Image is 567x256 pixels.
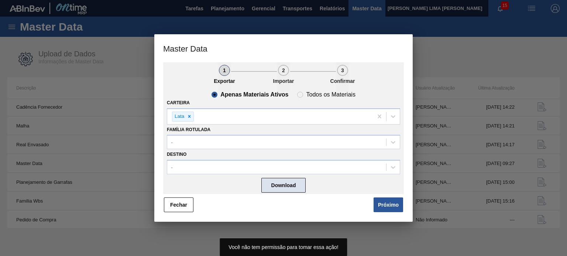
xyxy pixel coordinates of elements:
div: 3 [337,65,348,76]
div: 1 [219,65,230,76]
button: 3Confirmar [336,62,349,92]
p: Exportar [206,78,243,84]
div: Lata [172,112,185,121]
button: 2Importar [277,62,290,92]
clb-radio-button: Todos os Materiais [297,92,355,98]
h3: Master Data [154,34,413,62]
button: Próximo [374,197,403,212]
span: Você não tem permissão para tomar essa ação! [228,244,338,250]
div: - [171,164,173,171]
label: Carteira [167,100,190,105]
p: Importar [265,78,302,84]
div: 2 [278,65,289,76]
label: Família Rotulada [167,127,210,132]
div: - [171,139,173,145]
clb-radio-button: Apenas Materiais Ativos [212,92,288,98]
label: Destino [167,152,186,157]
button: 1Exportar [218,62,231,92]
p: Confirmar [324,78,361,84]
button: Fechar [164,197,193,212]
button: Download [261,178,306,193]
